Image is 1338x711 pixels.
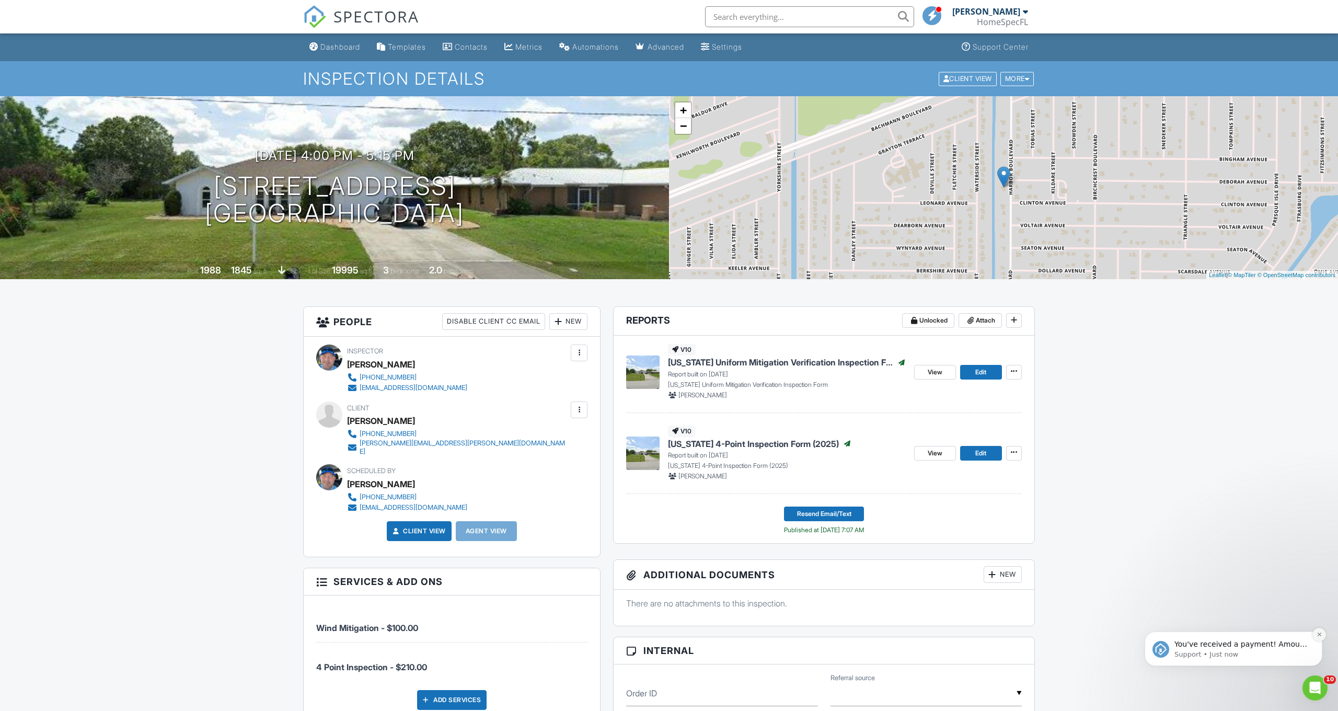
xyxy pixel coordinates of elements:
[1209,272,1226,278] a: Leaflet
[831,673,875,683] label: Referral source
[255,148,414,163] h3: [DATE] 4:00 pm - 5:15 pm
[200,265,221,276] div: 1988
[360,430,417,438] div: [PHONE_NUMBER]
[347,502,467,513] a: [EMAIL_ADDRESS][DOMAIN_NAME]
[347,372,467,383] a: [PHONE_NUMBER]
[303,14,419,36] a: SPECTORA
[205,173,464,228] h1: [STREET_ADDRESS] [GEOGRAPHIC_DATA]
[183,62,197,75] button: Dismiss notification
[977,17,1028,27] div: HomeSpecFL
[45,84,180,93] p: Message from Support, sent Just now
[1000,72,1034,86] div: More
[347,413,415,429] div: [PERSON_NAME]
[958,38,1033,57] a: Support Center
[614,637,1034,664] h3: Internal
[938,74,999,82] a: Client View
[347,439,568,456] a: [PERSON_NAME][EMAIL_ADDRESS][PERSON_NAME][DOMAIN_NAME]
[952,6,1020,17] div: [PERSON_NAME]
[360,267,373,275] span: sq.ft.
[1324,675,1336,684] span: 10
[347,383,467,393] a: [EMAIL_ADDRESS][DOMAIN_NAME]
[303,5,326,28] img: The Best Home Inspection Software - Spectora
[332,265,359,276] div: 19995
[316,643,587,681] li: Service: 4 Point Inspection
[360,439,568,456] div: [PERSON_NAME][EMAIL_ADDRESS][PERSON_NAME][DOMAIN_NAME]
[304,307,600,337] h3: People
[347,429,568,439] a: [PHONE_NUMBER]
[347,347,383,355] span: Inspector
[24,75,40,91] img: Profile image for Support
[417,690,487,710] div: Add Services
[231,265,252,276] div: 1845
[305,38,364,57] a: Dashboard
[705,6,914,27] input: Search everything...
[973,42,1029,51] div: Support Center
[631,38,688,57] a: Advanced
[626,687,657,699] label: Order ID
[675,118,691,134] a: Zoom out
[572,42,619,51] div: Automations
[555,38,623,57] a: Automations (Basic)
[439,38,492,57] a: Contacts
[984,566,1022,583] div: New
[253,267,268,275] span: sq. ft.
[308,267,330,275] span: Lot Size
[500,38,547,57] a: Metrics
[455,42,488,51] div: Contacts
[675,102,691,118] a: Zoom in
[1129,566,1338,683] iframe: Intercom notifications message
[347,492,467,502] a: [PHONE_NUMBER]
[316,623,418,633] span: Wind Mitigation - $100.00
[316,603,587,643] li: Service: Wind Mitigation
[320,42,360,51] div: Dashboard
[360,373,417,382] div: [PHONE_NUMBER]
[287,267,298,275] span: slab
[16,65,193,100] div: message notification from Support, Just now. You've received a payment! Amount $310.00 Fee $0.00 ...
[442,313,545,330] div: Disable Client CC Email
[187,267,199,275] span: Built
[373,38,430,57] a: Templates
[648,42,684,51] div: Advanced
[304,568,600,595] h3: Services & Add ons
[626,598,1022,609] p: There are no attachments to this inspection.
[390,267,419,275] span: bedrooms
[383,265,389,276] div: 3
[347,357,415,372] div: [PERSON_NAME]
[939,72,997,86] div: Client View
[1302,675,1328,701] iframe: Intercom live chat
[1258,272,1335,278] a: © OpenStreetMap contributors
[360,503,467,512] div: [EMAIL_ADDRESS][DOMAIN_NAME]
[388,42,426,51] div: Templates
[1206,271,1338,280] div: |
[333,5,419,27] span: SPECTORA
[712,42,742,51] div: Settings
[347,467,396,475] span: Scheduled By
[390,526,446,536] a: Client View
[614,560,1034,590] h3: Additional Documents
[549,313,587,330] div: New
[444,267,474,275] span: bathrooms
[1228,272,1256,278] a: © MapTiler
[697,38,746,57] a: Settings
[347,476,415,492] div: [PERSON_NAME]
[515,42,543,51] div: Metrics
[429,265,442,276] div: 2.0
[360,493,417,501] div: [PHONE_NUMBER]
[316,662,427,672] span: 4 Point Inspection - $210.00
[360,384,467,392] div: [EMAIL_ADDRESS][DOMAIN_NAME]
[45,73,180,84] p: You've received a payment! Amount $310.00 Fee $0.00 Net $310.00 Transaction # Inspection [STREET_...
[303,70,1035,88] h1: Inspection Details
[347,404,370,412] span: Client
